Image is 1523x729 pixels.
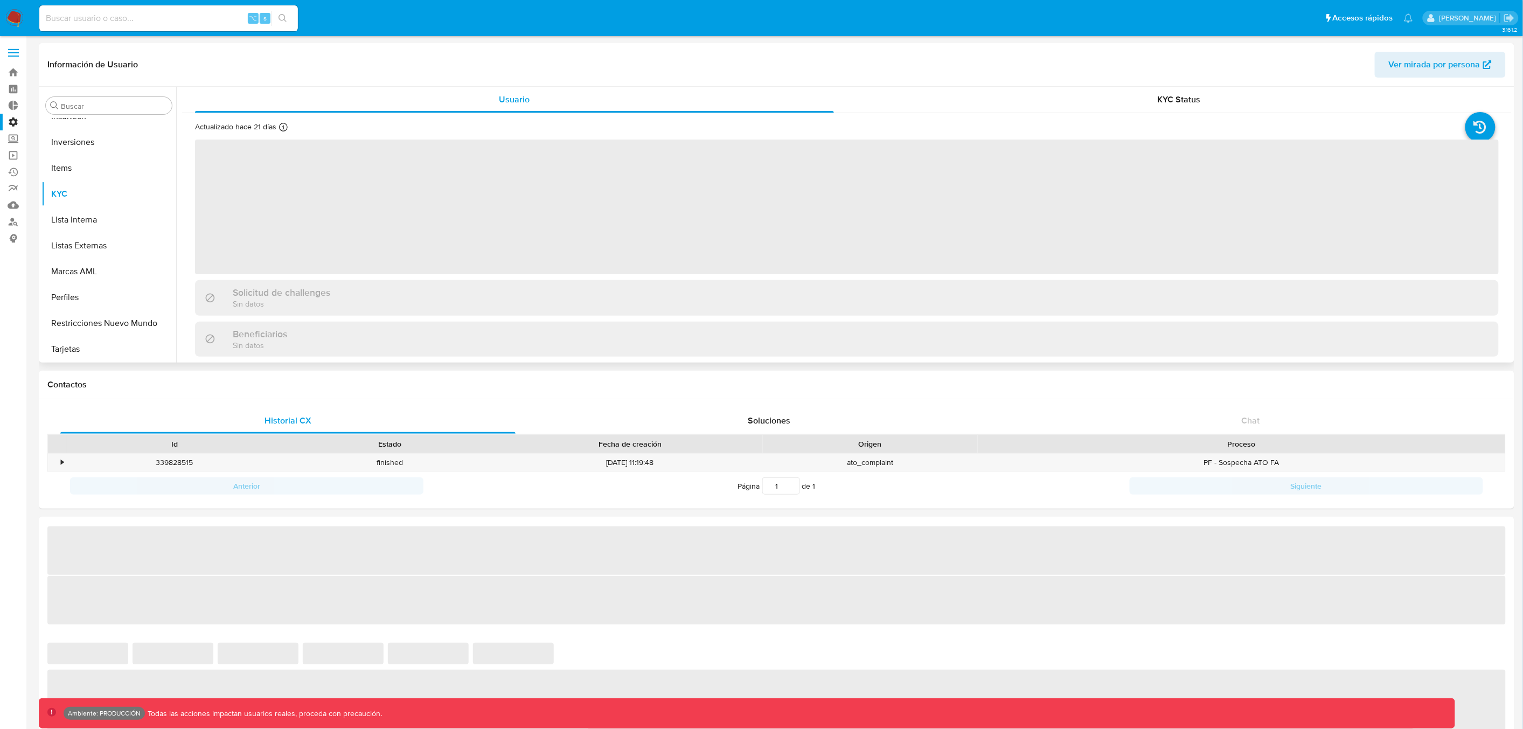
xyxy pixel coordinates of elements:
[195,140,1499,274] span: ‌
[265,414,311,427] span: Historial CX
[505,439,755,449] div: Fecha de creación
[47,526,1506,575] span: ‌
[763,454,978,471] div: ato_complaint
[47,643,128,664] span: ‌
[499,93,530,106] span: Usuario
[41,259,176,284] button: Marcas AML
[1504,12,1515,24] a: Salir
[813,481,816,491] span: 1
[303,643,384,664] span: ‌
[388,643,469,664] span: ‌
[978,454,1505,471] div: PF - Sospecha ATO FA
[41,233,176,259] button: Listas Externas
[74,439,275,449] div: Id
[1333,12,1393,24] span: Accesos rápidos
[195,280,1499,315] div: Solicitud de challengesSin datos
[1241,414,1260,427] span: Chat
[61,457,64,468] div: •
[218,643,298,664] span: ‌
[133,643,213,664] span: ‌
[473,643,554,664] span: ‌
[41,284,176,310] button: Perfiles
[41,336,176,362] button: Tarjetas
[41,310,176,336] button: Restricciones Nuevo Mundo
[263,13,267,23] span: s
[195,322,1499,357] div: BeneficiariosSin datos
[748,414,790,427] span: Soluciones
[41,129,176,155] button: Inversiones
[1130,477,1483,495] button: Siguiente
[50,101,59,110] button: Buscar
[195,122,276,132] p: Actualizado hace 21 días
[233,298,330,309] p: Sin datos
[61,101,168,111] input: Buscar
[68,711,141,716] p: Ambiente: PRODUCCIÓN
[1389,52,1480,78] span: Ver mirada por persona
[1439,13,1500,23] p: yamil.zavala@mercadolibre.com
[1158,93,1201,106] span: KYC Status
[249,13,257,23] span: ⌥
[47,59,138,70] h1: Información de Usuario
[47,576,1506,624] span: ‌
[770,439,971,449] div: Origen
[145,709,382,719] p: Todas las acciones impactan usuarios reales, proceda con precaución.
[272,11,294,26] button: search-icon
[70,477,423,495] button: Anterior
[1375,52,1506,78] button: Ver mirada por persona
[41,155,176,181] button: Items
[282,454,498,471] div: finished
[39,11,298,25] input: Buscar usuario o caso...
[497,454,762,471] div: [DATE] 11:19:48
[1404,13,1413,23] a: Notificaciones
[233,340,287,350] p: Sin datos
[233,328,287,340] h3: Beneficiarios
[738,477,816,495] span: Página de
[47,379,1506,390] h1: Contactos
[985,439,1498,449] div: Proceso
[41,207,176,233] button: Lista Interna
[41,181,176,207] button: KYC
[67,454,282,471] div: 339828515
[233,287,330,298] h3: Solicitud de challenges
[290,439,490,449] div: Estado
